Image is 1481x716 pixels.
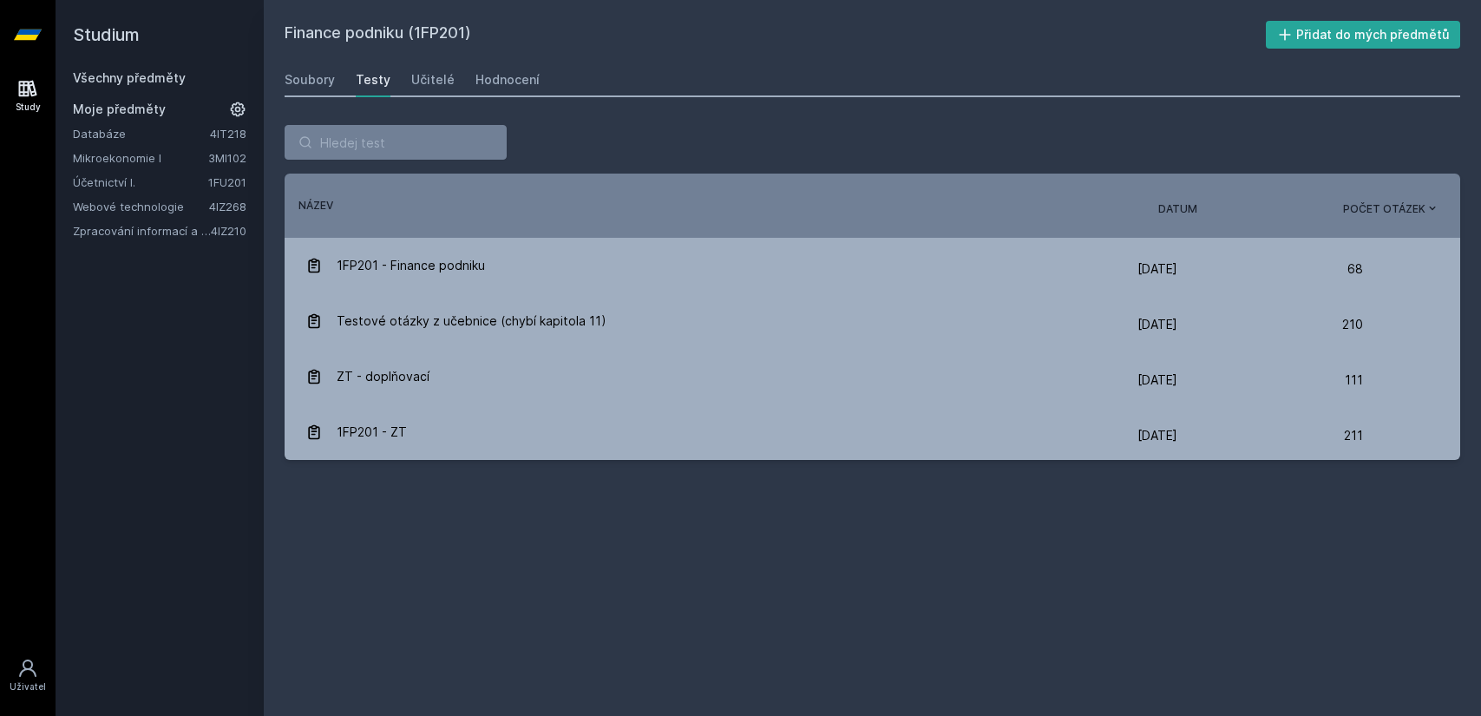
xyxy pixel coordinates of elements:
div: Hodnocení [475,71,540,89]
a: Účetnictví I. [73,174,208,191]
button: Datum [1158,201,1197,217]
a: ZT - doplňovací [DATE] 111 [285,349,1460,404]
span: 210 [1342,307,1363,342]
a: Webové technologie [73,198,209,215]
a: Testové otázky z učebnice (chybí kapitola 11) [DATE] 210 [285,293,1460,349]
a: 1FP201 - Finance podniku [DATE] 68 [285,238,1460,293]
a: 4IZ210 [211,224,246,238]
span: Moje předměty [73,101,166,118]
button: Počet otázek [1343,201,1439,217]
a: Databáze [73,125,210,142]
a: Soubory [285,62,335,97]
span: 1FP201 - ZT [337,415,407,450]
div: Soubory [285,71,335,89]
span: ZT - doplňovací [337,359,429,394]
span: Testové otázky z učebnice (chybí kapitola 11) [337,304,606,338]
a: Všechny předměty [73,70,186,85]
a: 4IZ268 [209,200,246,213]
button: Název [298,198,333,213]
div: Testy [356,71,390,89]
a: Zpracování informací a znalostí [73,222,211,240]
div: Učitelé [411,71,455,89]
a: Study [3,69,52,122]
a: Učitelé [411,62,455,97]
a: Testy [356,62,390,97]
div: Uživatel [10,680,46,693]
span: [DATE] [1137,428,1177,443]
span: 1FP201 - Finance podniku [337,248,485,283]
input: Hledej test [285,125,507,160]
a: Hodnocení [475,62,540,97]
a: 1FP201 - ZT [DATE] 211 [285,404,1460,460]
span: 111 [1345,363,1363,397]
span: 211 [1344,418,1363,453]
span: [DATE] [1137,372,1177,387]
span: [DATE] [1137,261,1177,276]
h2: Finance podniku (1FP201) [285,21,1266,49]
a: 3MI102 [208,151,246,165]
span: Počet otázek [1343,201,1425,217]
span: 68 [1347,252,1363,286]
div: Study [16,101,41,114]
a: Mikroekonomie I [73,149,208,167]
button: Přidat do mých předmětů [1266,21,1461,49]
a: 4IT218 [210,127,246,141]
span: [DATE] [1137,317,1177,332]
a: 1FU201 [208,175,246,189]
a: Uživatel [3,649,52,702]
